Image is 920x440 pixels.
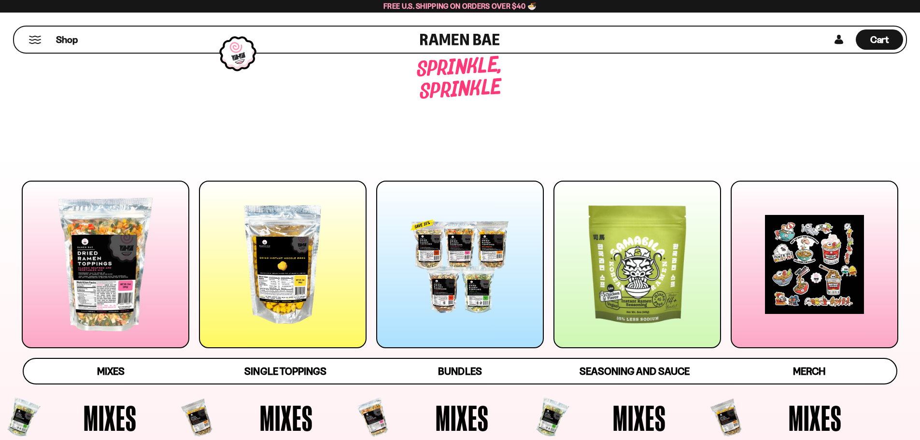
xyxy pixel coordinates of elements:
a: Single Toppings [198,359,372,383]
span: Shop [56,33,78,46]
a: Shop [56,29,78,50]
span: Single Toppings [244,365,326,377]
span: Free U.S. Shipping on Orders over $40 🍜 [383,1,537,11]
span: Mixes [613,400,666,436]
span: Mixes [97,365,125,377]
span: Mixes [436,400,489,436]
span: Seasoning and Sauce [580,365,689,377]
span: Mixes [789,400,842,436]
span: Merch [793,365,825,377]
span: Mixes [260,400,313,436]
a: Bundles [373,359,547,383]
a: Merch [722,359,896,383]
span: Cart [870,34,889,45]
a: Seasoning and Sauce [547,359,722,383]
div: Cart [856,27,903,53]
span: Mixes [84,400,137,436]
button: Mobile Menu Trigger [28,36,42,44]
a: Mixes [24,359,198,383]
span: Bundles [438,365,481,377]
